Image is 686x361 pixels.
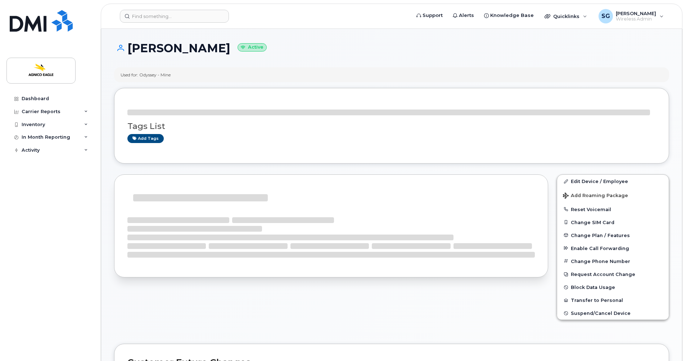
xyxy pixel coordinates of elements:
[127,134,164,143] a: Add tags
[557,307,669,320] button: Suspend/Cancel Device
[238,43,267,52] small: Active
[571,232,630,238] span: Change Plan / Features
[557,294,669,307] button: Transfer to Personal
[557,229,669,242] button: Change Plan / Features
[563,193,628,200] span: Add Roaming Package
[557,281,669,294] button: Block Data Usage
[571,311,631,316] span: Suspend/Cancel Device
[557,255,669,268] button: Change Phone Number
[571,245,629,251] span: Enable Call Forwarding
[557,242,669,255] button: Enable Call Forwarding
[557,268,669,281] button: Request Account Change
[127,122,656,131] h3: Tags List
[121,72,171,78] div: Used for: Odyssey - Mine
[557,175,669,188] a: Edit Device / Employee
[557,188,669,202] button: Add Roaming Package
[114,42,669,54] h1: [PERSON_NAME]
[557,216,669,229] button: Change SIM Card
[557,203,669,216] button: Reset Voicemail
